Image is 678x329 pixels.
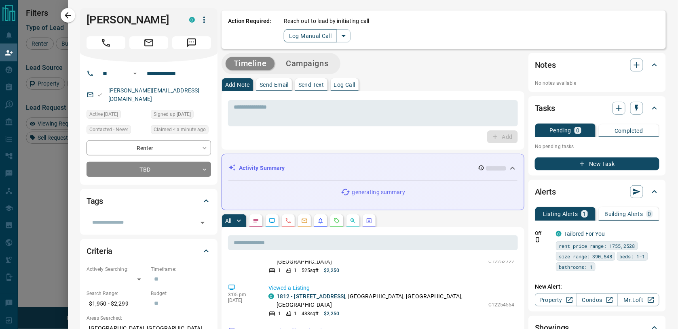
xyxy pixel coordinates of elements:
span: Contacted - Never [89,126,128,134]
div: Wed Aug 13 2025 [87,110,147,121]
p: No pending tasks [535,140,659,153]
a: [PERSON_NAME][EMAIL_ADDRESS][DOMAIN_NAME] [108,87,200,102]
p: Off [535,230,551,237]
p: Action Required: [228,17,272,42]
div: Sun Dec 12 2021 [151,110,211,121]
p: Log Call [334,82,355,88]
p: 1 [278,267,281,274]
div: Fri Aug 15 2025 [151,125,211,136]
p: Search Range: [87,290,147,297]
p: C12252722 [488,258,515,265]
svg: Notes [253,218,259,224]
span: Email [129,36,168,49]
div: Criteria [87,241,211,261]
p: Completed [615,128,643,134]
div: condos.ca [556,231,562,237]
p: [DATE] [228,298,256,303]
svg: Opportunities [350,218,356,224]
span: Message [172,36,211,49]
svg: Listing Alerts [317,218,324,224]
div: condos.ca [189,17,195,23]
p: No notes available [535,80,659,87]
div: Activity Summary [228,161,517,176]
p: Add Note [225,82,250,88]
button: Open [197,217,208,228]
a: Condos [576,293,618,306]
a: Mr.Loft [618,293,659,306]
p: Activity Summary [239,164,285,172]
button: Open [130,69,140,78]
div: Tasks [535,98,659,118]
span: Signed up [DATE] [154,110,191,118]
span: beds: 1-1 [620,252,645,260]
p: 1 [583,211,586,217]
p: Building Alerts [605,211,643,217]
div: Tags [87,191,211,211]
p: $1,950 - $2,299 [87,297,147,310]
h2: Notes [535,59,556,71]
a: Tailored For You [564,231,605,237]
p: 1 [294,267,297,274]
h2: Tasks [535,102,555,115]
svg: Calls [285,218,291,224]
button: New Task [535,157,659,170]
div: Notes [535,55,659,75]
svg: Email Valid [97,92,103,98]
p: , [GEOGRAPHIC_DATA], [GEOGRAPHIC_DATA], [GEOGRAPHIC_DATA] [277,292,484,309]
span: bathrooms: 1 [559,263,593,271]
p: $2,250 [324,310,340,317]
p: 3:05 pm [228,292,256,298]
p: Listing Alerts [543,211,578,217]
p: Budget: [151,290,211,297]
p: generating summary [352,188,405,197]
p: C12254554 [488,301,515,308]
p: Pending [549,128,571,133]
p: Viewed a Listing [268,284,515,292]
a: 1812 - [STREET_ADDRESS] [277,293,346,300]
p: 0 [576,128,579,133]
span: Active [DATE] [89,110,118,118]
svg: Agent Actions [366,218,372,224]
p: 0 [648,211,651,217]
svg: Push Notification Only [535,237,541,243]
p: Send Text [298,82,324,88]
h2: Tags [87,195,103,207]
p: Send Email [260,82,289,88]
svg: Requests [334,218,340,224]
p: 1 [294,310,297,317]
span: rent price range: 1755,2528 [559,242,635,250]
div: split button [284,29,351,42]
div: TBD [87,162,211,177]
div: Alerts [535,182,659,201]
h1: [PERSON_NAME] [87,13,177,26]
p: 1 [278,310,281,317]
svg: Lead Browsing Activity [269,218,275,224]
button: Log Manual Call [284,29,337,42]
span: Claimed < a minute ago [154,126,206,134]
p: 525 sqft [302,267,319,274]
p: 433 sqft [302,310,319,317]
h2: Criteria [87,245,113,258]
p: Timeframe: [151,266,211,273]
span: size range: 390,548 [559,252,613,260]
p: Areas Searched: [87,314,211,322]
svg: Emails [301,218,308,224]
a: Property [535,293,577,306]
p: Actively Searching: [87,266,147,273]
h2: Alerts [535,185,556,198]
button: Campaigns [278,57,336,70]
button: Timeline [226,57,275,70]
p: Reach out to lead by initiating call [284,17,370,25]
p: All [225,218,232,224]
p: $2,250 [324,267,340,274]
span: Call [87,36,125,49]
p: New Alert: [535,283,659,291]
div: Renter [87,140,211,155]
div: condos.ca [268,293,274,299]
